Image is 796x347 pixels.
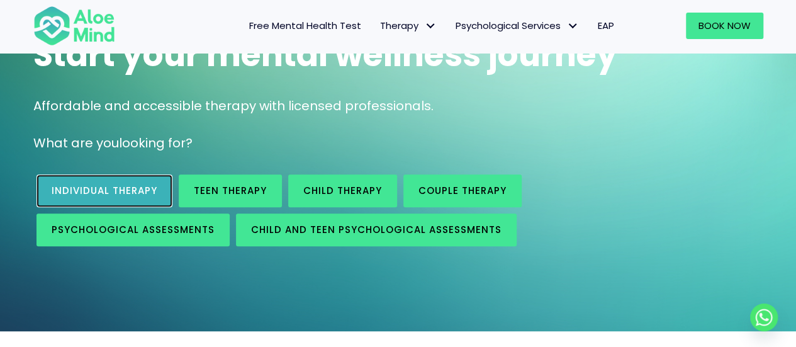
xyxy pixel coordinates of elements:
span: Therapy [380,19,437,32]
a: Child Therapy [288,174,397,207]
span: Individual therapy [52,184,157,197]
a: Psychological ServicesPsychological Services: submenu [446,13,588,39]
a: TherapyTherapy: submenu [371,13,446,39]
span: Couple therapy [418,184,507,197]
a: Psychological assessments [36,213,230,246]
img: Aloe mind Logo [33,5,115,47]
a: Free Mental Health Test [240,13,371,39]
a: Whatsapp [750,304,778,331]
span: Free Mental Health Test [249,19,361,32]
a: Child and Teen Psychological assessments [236,213,517,246]
span: Therapy: submenu [422,17,440,35]
span: EAP [598,19,614,32]
a: EAP [588,13,624,39]
span: Psychological assessments [52,223,215,236]
span: Child and Teen Psychological assessments [251,223,502,236]
a: Book Now [686,13,763,39]
span: Book Now [698,19,751,32]
span: Psychological Services [456,19,579,32]
span: Teen Therapy [194,184,267,197]
span: Start your mental wellness journey [33,31,617,77]
nav: Menu [132,13,624,39]
p: Affordable and accessible therapy with licensed professionals. [33,97,763,115]
a: Teen Therapy [179,174,282,207]
span: What are you [33,134,119,152]
a: Individual therapy [36,174,172,207]
span: looking for? [119,134,193,152]
span: Child Therapy [303,184,382,197]
span: Psychological Services: submenu [564,17,582,35]
a: Couple therapy [403,174,522,207]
